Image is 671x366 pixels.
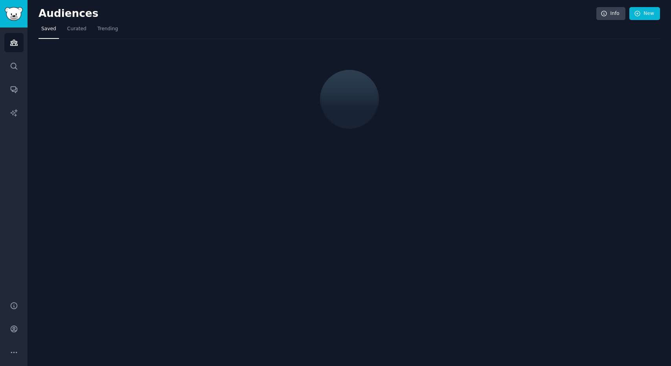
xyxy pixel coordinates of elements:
[39,7,596,20] h2: Audiences
[5,7,23,21] img: GummySearch logo
[41,26,56,33] span: Saved
[67,26,86,33] span: Curated
[97,26,118,33] span: Trending
[39,23,59,39] a: Saved
[596,7,625,20] a: Info
[95,23,121,39] a: Trending
[64,23,89,39] a: Curated
[629,7,660,20] a: New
